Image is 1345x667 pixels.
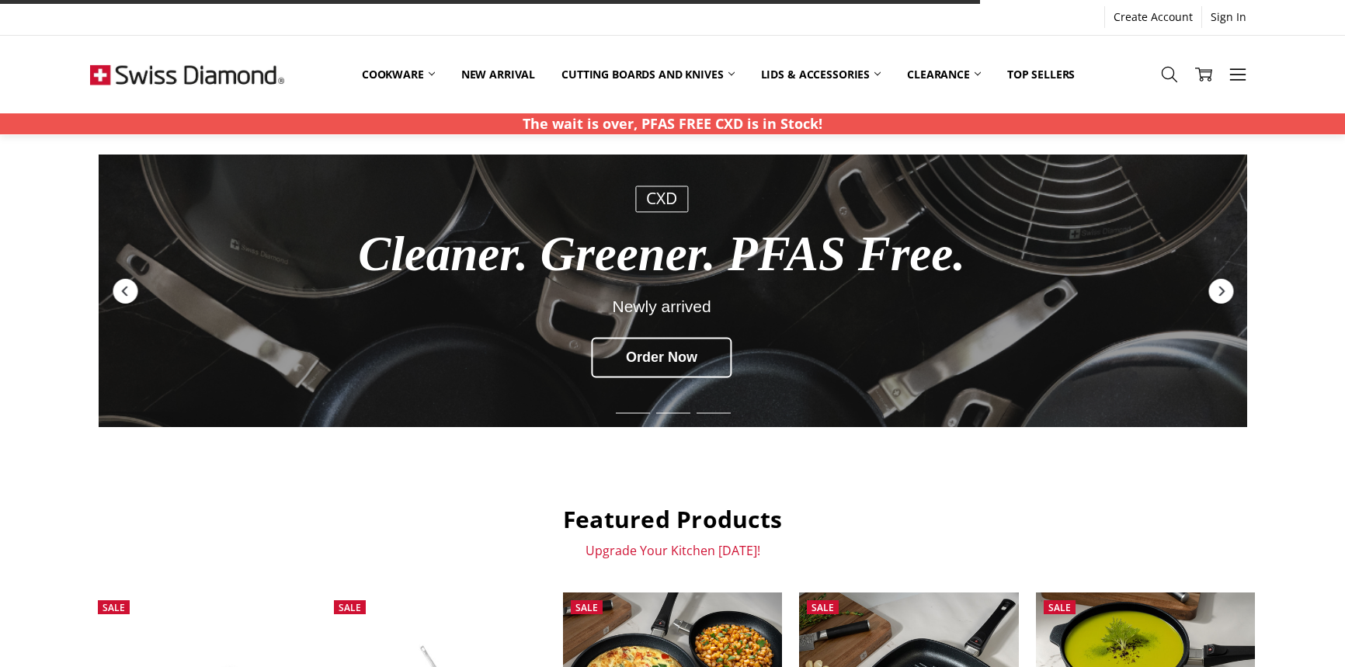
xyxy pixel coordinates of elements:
p: Upgrade Your Kitchen [DATE]! [90,543,1255,558]
a: New arrival [448,57,548,92]
a: Sign In [1202,6,1255,28]
div: Slide 2 of 6 [652,403,693,423]
div: Slide 1 of 6 [612,403,652,423]
div: Newly arrived [230,297,1093,315]
img: Free Shipping On Every Order [90,36,284,113]
a: Create Account [1105,6,1201,28]
div: Cleaner. Greener. PFAS Free. [230,228,1093,281]
a: Redirect to https://swissdiamond.com.au/cookware/shop-by-collection/cxd/ [99,155,1247,427]
span: Sale [339,601,361,614]
a: Top Sellers [994,57,1088,92]
p: The wait is over, PFAS FREE CXD is in Stock! [523,113,822,134]
a: Clearance [894,57,994,92]
div: CXD [635,186,688,213]
span: Sale [812,601,834,614]
span: Sale [103,601,125,614]
div: Order Now [591,337,732,377]
span: Sale [575,601,598,614]
div: Previous [111,276,139,304]
a: Cutting boards and knives [548,57,748,92]
a: Cookware [349,57,448,92]
span: Sale [1048,601,1071,614]
a: Lids & Accessories [748,57,894,92]
div: Slide 3 of 6 [693,403,733,423]
div: Next [1207,276,1235,304]
h2: Featured Products [90,505,1255,534]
